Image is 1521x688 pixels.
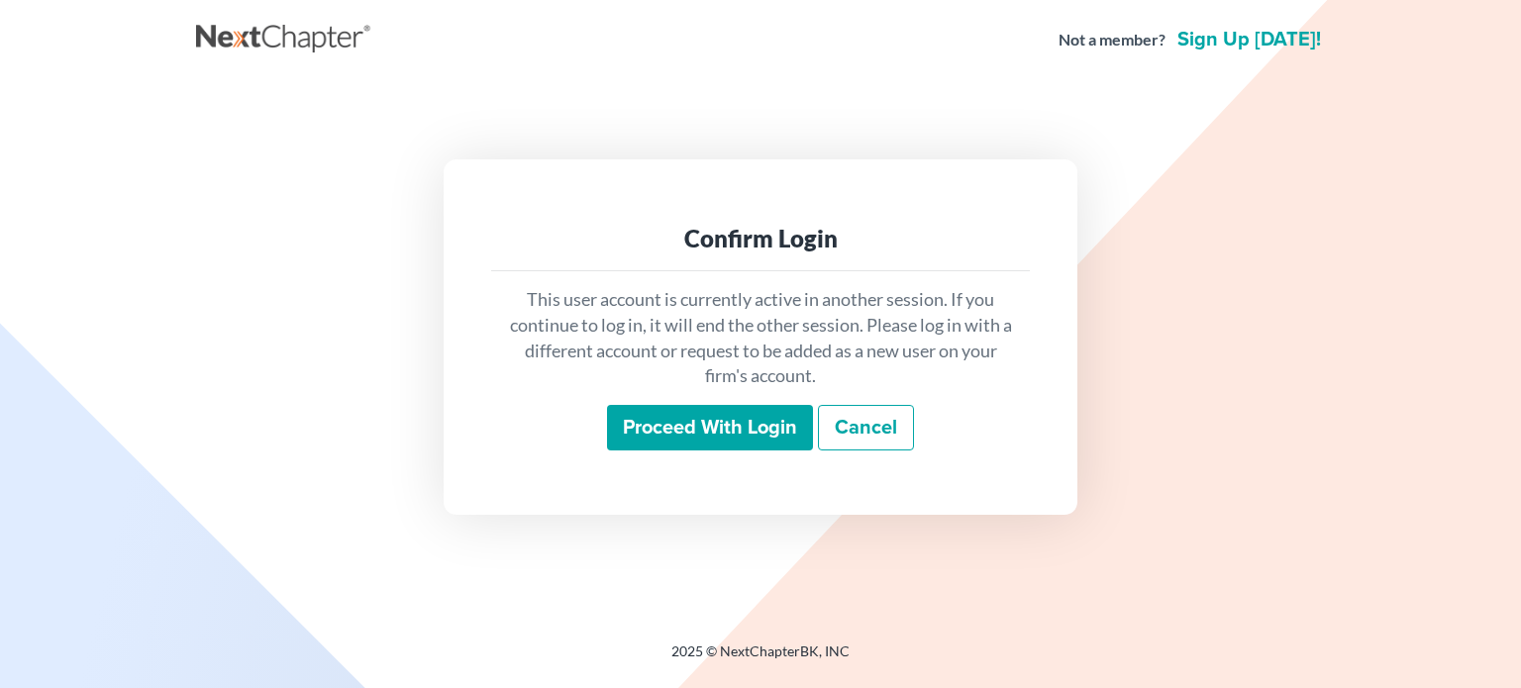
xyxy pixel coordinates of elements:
p: This user account is currently active in another session. If you continue to log in, it will end ... [507,287,1014,389]
a: Sign up [DATE]! [1173,30,1325,49]
strong: Not a member? [1059,29,1166,51]
input: Proceed with login [607,405,813,450]
a: Cancel [818,405,914,450]
div: 2025 © NextChapterBK, INC [196,641,1325,677]
div: Confirm Login [507,223,1014,254]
